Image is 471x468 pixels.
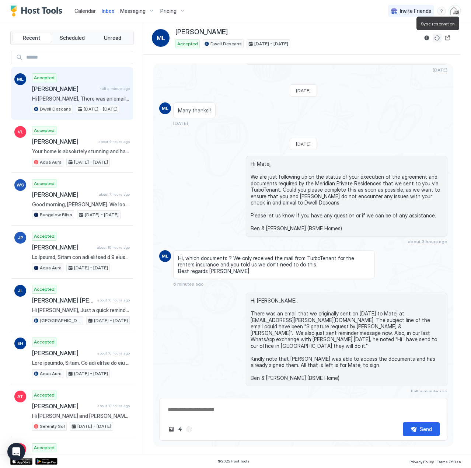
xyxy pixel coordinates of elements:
a: Terms Of Use [437,457,461,465]
span: about 4 hours ago [98,139,130,144]
span: [DATE] [296,141,311,147]
span: Accepted [34,180,55,187]
button: Upload image [167,425,176,434]
span: VL [18,129,23,135]
a: Host Tools Logo [10,6,66,17]
span: Accepted [34,339,55,345]
span: [DATE] - [DATE] [74,159,108,165]
span: [DATE] - [DATE] [85,212,119,218]
span: [DATE] - [DATE] [84,106,118,112]
span: JP [18,234,23,241]
a: App Store [10,458,32,465]
span: [DATE] - [DATE] [74,370,108,377]
span: Good morning, [PERSON_NAME]. We look forward to welcoming you at [GEOGRAPHIC_DATA] later [DATE]. ... [32,201,130,208]
span: ML [157,34,165,42]
span: Hi [PERSON_NAME] and [PERSON_NAME]! My name is [PERSON_NAME]. Im from [GEOGRAPHIC_DATA], [GEOGRAP... [32,413,130,419]
a: Calendar [74,7,96,15]
span: Serenity Sol [40,423,65,430]
span: [DATE] - [DATE] [94,317,128,324]
span: Messaging [120,8,146,14]
span: WS [17,182,24,188]
span: Terms Of Use [437,460,461,464]
span: [PERSON_NAME] [32,191,96,198]
span: [GEOGRAPHIC_DATA] [40,317,81,324]
span: ML [17,76,24,83]
a: Privacy Policy [409,457,434,465]
button: Sync reservation [433,34,442,42]
span: [DATE] [173,121,188,126]
span: [PERSON_NAME] [32,85,97,92]
a: Inbox [102,7,114,15]
span: Hi [PERSON_NAME], There was an email that we originally sent on [DATE] to Matej at [EMAIL_ADDRESS... [251,297,443,381]
span: Accepted [34,74,55,81]
span: 6 minutes ago [173,281,204,287]
button: Unread [93,33,132,43]
span: about 3 hours ago [408,239,447,244]
button: Quick reply [176,425,185,434]
span: [PERSON_NAME] [32,244,94,251]
span: about 18 hours ago [97,404,130,408]
span: [PERSON_NAME] [32,402,94,410]
span: Accepted [34,444,55,451]
span: © 2025 Host Tools [217,459,250,464]
div: menu [437,7,446,15]
span: Hi, which documents ? We only received the mail from TurboTenant for the renters insurance and yo... [178,255,370,275]
span: [PERSON_NAME] [32,138,95,145]
span: Aqua Aura [40,370,62,377]
span: about 7 hours ago [99,192,130,197]
span: ML [162,105,168,112]
button: Send [403,422,440,436]
span: Accepted [34,127,55,134]
span: Aqua Aura [40,265,62,271]
span: [PERSON_NAME] [32,349,94,357]
button: Scheduled [53,33,92,43]
span: Lore ipsumdo, Sitam. Co adi elitse do eiu temp inc utlab, et dolore ma aliqu eni admin ven quisno... [32,360,130,366]
span: Invite Friends [400,8,431,14]
span: Lo Ipsumd, Sitam con adi elitsed d 9 eiusm temp inc 0 utlabo et Dolo Magn aliq Eni, Adminimv 79qu... [32,254,130,261]
span: ML [162,253,168,259]
span: Scheduled [60,35,85,41]
span: about 16 hours ago [97,298,130,303]
a: Google Play Store [35,458,57,465]
span: [PERSON_NAME] [PERSON_NAME] [32,297,94,304]
span: Aqua Aura [40,159,62,165]
span: Hi [PERSON_NAME], There was an email that we originally sent on [DATE] to Matej at [EMAIL_ADDRESS... [32,95,130,102]
button: Open reservation [443,34,452,42]
span: Many thanks!! [178,107,211,114]
div: User profile [449,5,461,17]
span: Hi [PERSON_NAME], Just a quick reminder that check-out from [GEOGRAPHIC_DATA] is [DATE] before 11... [32,307,130,314]
span: [DATE] - [DATE] [74,265,108,271]
span: Recent [23,35,40,41]
span: Your home is absolutely stunning and has everything we’re looking for, pool/spa, beautiful aesthe... [32,148,130,155]
span: [DATE] [433,67,447,73]
span: Sync reservation [421,21,455,27]
div: tab-group [10,31,134,45]
span: [DATE] - [DATE] [77,423,111,430]
button: Recent [12,33,51,43]
span: [DATE] - [DATE] [254,41,288,47]
span: Pricing [160,8,177,14]
div: Send [420,425,432,433]
span: Accepted [34,286,55,293]
span: AT [17,393,23,400]
span: about 16 hours ago [97,351,130,356]
input: Input Field [23,51,133,64]
span: Hi Matej, We are just following up on the status of your execution of the agreement and documents... [251,161,443,232]
span: Unread [104,35,121,41]
span: Dwell Descans [40,106,71,112]
span: about 15 hours ago [97,245,130,250]
span: half a minute ago [411,388,447,394]
span: Accepted [34,233,55,240]
span: [DATE] [296,88,311,93]
span: Inbox [102,8,114,14]
span: Accepted [34,392,55,398]
span: Calendar [74,8,96,14]
span: Bungalow Bliss [40,212,72,218]
button: Reservation information [422,34,431,42]
span: [PERSON_NAME] [175,28,228,36]
span: Dwell Descans [210,41,242,47]
span: JL [18,287,23,294]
